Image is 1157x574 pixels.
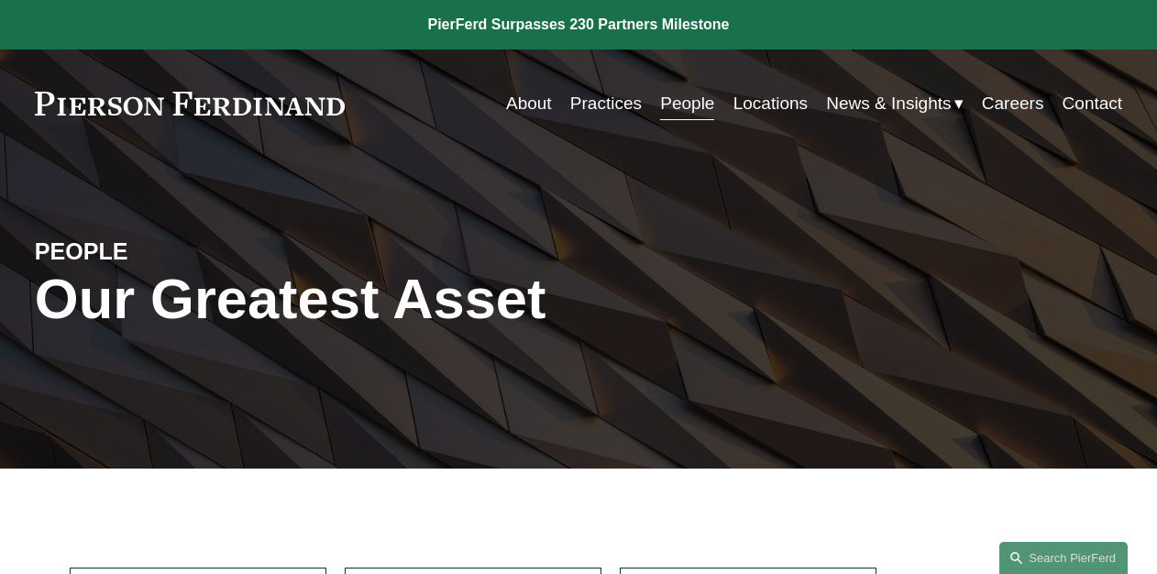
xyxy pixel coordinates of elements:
h1: Our Greatest Asset [35,267,760,331]
a: Contact [1063,86,1123,121]
h4: PEOPLE [35,237,307,267]
a: Locations [733,86,808,121]
span: News & Insights [826,88,951,119]
a: People [660,86,714,121]
a: Search this site [999,542,1128,574]
a: Careers [982,86,1044,121]
a: Practices [570,86,642,121]
a: folder dropdown [826,86,963,121]
a: About [506,86,552,121]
